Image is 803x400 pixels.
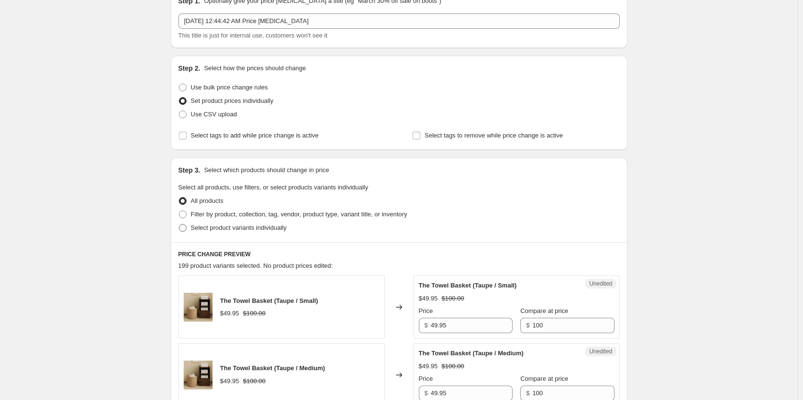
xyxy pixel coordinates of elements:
[191,111,237,118] span: Use CSV upload
[425,322,428,329] span: $
[204,63,306,73] p: Select how the prices should change
[220,309,239,318] div: $49.95
[220,297,318,304] span: The Towel Basket (Taupe / Small)
[178,184,368,191] span: Select all products, use filters, or select products variants individually
[178,63,201,73] h2: Step 2.
[589,348,612,355] span: Unedited
[425,389,428,397] span: $
[419,282,517,289] span: The Towel Basket (Taupe / Small)
[243,309,265,318] strike: $100.00
[178,262,333,269] span: 199 product variants selected. No product prices edited:
[419,294,438,303] div: $49.95
[520,375,568,382] span: Compare at price
[220,364,325,372] span: The Towel Basket (Taupe / Medium)
[243,376,265,386] strike: $100.00
[441,362,464,371] strike: $100.00
[184,361,213,389] img: mijn-winkel-towel-basket-taupe-small-the-towel-basket-75213343719799_80x.png
[178,32,327,39] span: This title is just for internal use, customers won't see it
[191,197,224,204] span: All products
[204,165,329,175] p: Select which products should change in price
[520,307,568,314] span: Compare at price
[419,375,433,382] span: Price
[589,280,612,287] span: Unedited
[526,389,529,397] span: $
[184,293,213,322] img: mijn-winkel-towel-basket-taupe-small-the-towel-basket-75213343719799_80x.png
[178,250,620,258] h6: PRICE CHANGE PREVIEW
[419,362,438,371] div: $49.95
[191,211,407,218] span: Filter by product, collection, tag, vendor, product type, variant title, or inventory
[191,224,287,231] span: Select product variants individually
[220,376,239,386] div: $49.95
[178,165,201,175] h2: Step 3.
[419,307,433,314] span: Price
[425,132,563,139] span: Select tags to remove while price change is active
[191,97,274,104] span: Set product prices individually
[178,13,620,29] input: 30% off holiday sale
[526,322,529,329] span: $
[191,84,268,91] span: Use bulk price change rules
[191,132,319,139] span: Select tags to add while price change is active
[419,350,524,357] span: The Towel Basket (Taupe / Medium)
[441,294,464,303] strike: $100.00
